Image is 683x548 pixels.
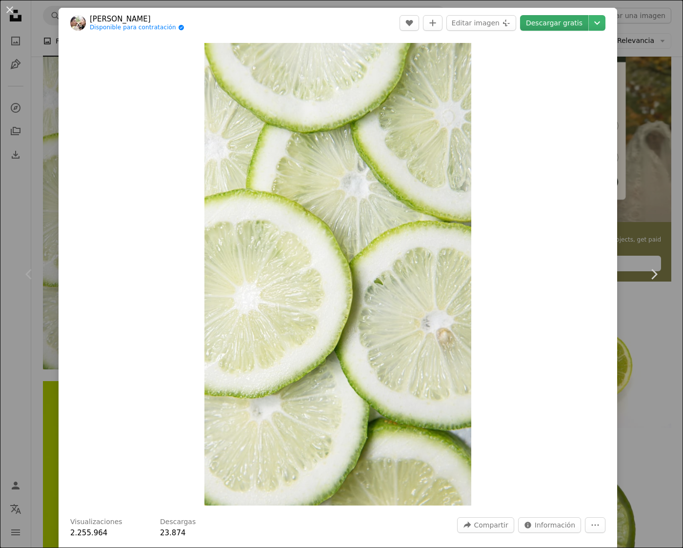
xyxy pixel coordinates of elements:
button: Me gusta [400,15,419,31]
button: Estadísticas sobre esta imagen [518,517,581,533]
button: Ampliar en esta imagen [204,43,472,506]
a: Siguiente [624,227,683,321]
a: Descargar gratis [520,15,588,31]
button: Elegir el tamaño de descarga [589,15,605,31]
button: Compartir esta imagen [457,517,514,533]
button: Más acciones [585,517,605,533]
button: Editar imagen [446,15,516,31]
span: Compartir [474,518,508,532]
img: Ve al perfil de Vino Li [70,15,86,31]
h3: Descargas [160,517,196,527]
span: 2.255.964 [70,528,107,537]
span: 23.874 [160,528,186,537]
a: Disponible para contratación [90,24,184,32]
h3: Visualizaciones [70,517,122,527]
img: rodajas de lima verde sobre mesa de madera marrón [204,43,472,506]
button: Añade a la colección [423,15,442,31]
a: [PERSON_NAME] [90,14,184,24]
span: Información [535,518,575,532]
